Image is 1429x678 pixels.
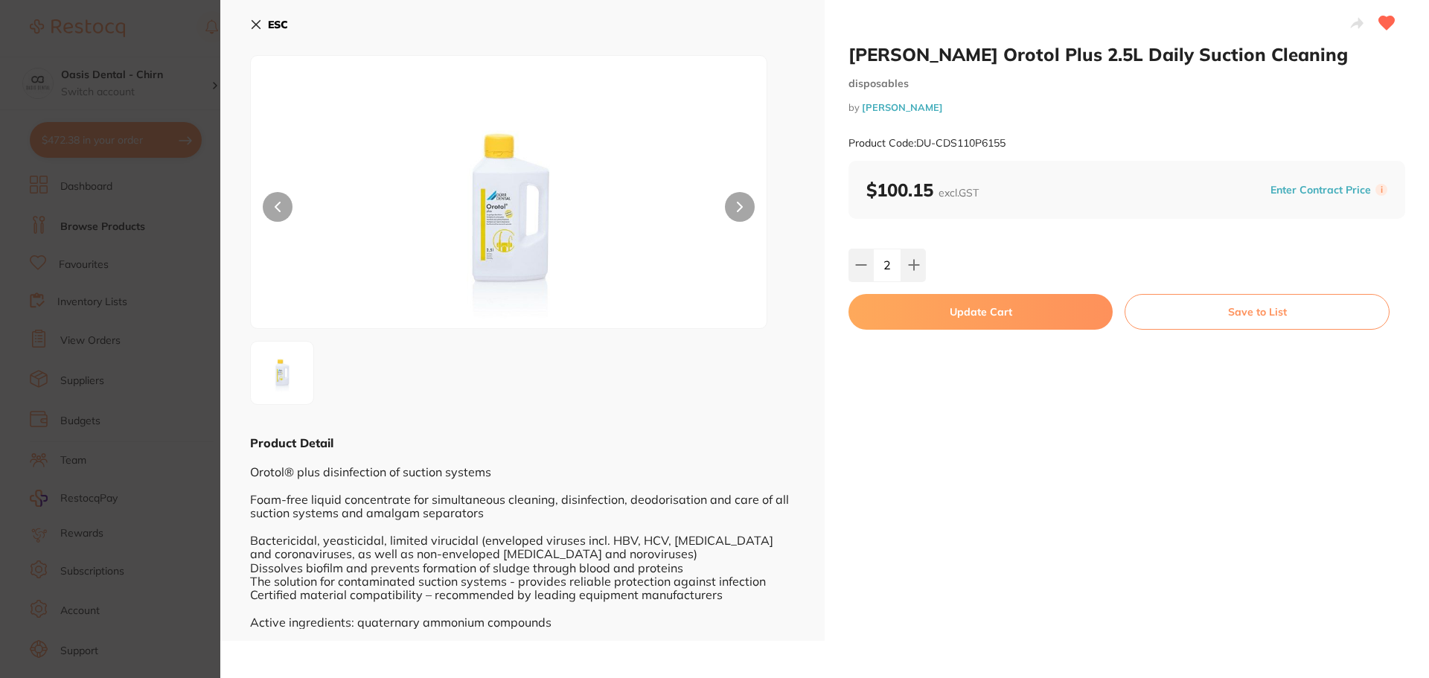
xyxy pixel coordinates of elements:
h2: [PERSON_NAME] Orotol Plus 2.5L Daily Suction Cleaning [848,43,1405,65]
b: ESC [268,18,288,31]
img: Zw [255,346,309,400]
small: Product Code: DU-CDS110P6155 [848,137,1006,150]
label: i [1375,184,1387,196]
button: Save to List [1125,294,1390,330]
small: disposables [848,77,1405,90]
b: $100.15 [866,179,979,201]
button: Update Cart [848,294,1113,330]
button: Enter Contract Price [1266,183,1375,197]
img: Zw [354,93,664,328]
span: excl. GST [939,186,979,199]
button: ESC [250,12,288,37]
small: by [848,102,1405,113]
a: [PERSON_NAME] [862,101,943,113]
div: Orotol® plus disinfection of suction systems Foam-free liquid concentrate for simultaneous cleani... [250,451,795,629]
b: Product Detail [250,435,333,450]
